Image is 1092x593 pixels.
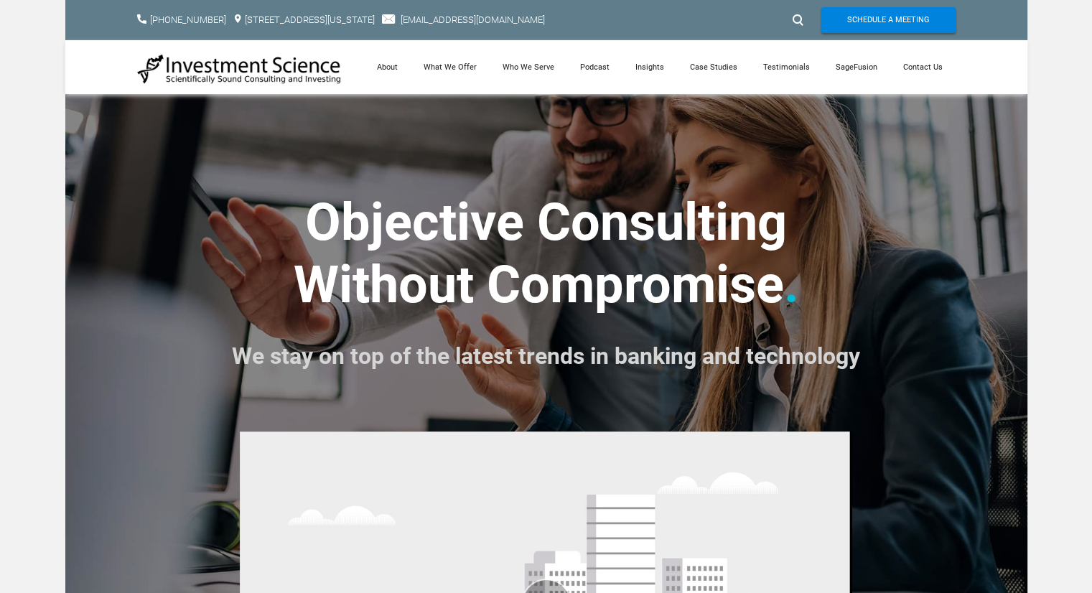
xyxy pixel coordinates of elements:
[677,40,750,94] a: Case Studies
[401,14,545,25] a: [EMAIL_ADDRESS][DOMAIN_NAME]
[622,40,677,94] a: Insights
[137,53,342,85] img: Investment Science | NYC Consulting Services
[847,7,930,33] span: Schedule A Meeting
[150,14,226,25] a: [PHONE_NUMBER]
[823,40,890,94] a: SageFusion
[364,40,411,94] a: About
[232,342,860,370] font: We stay on top of the latest trends in banking and technology
[245,14,375,25] a: [STREET_ADDRESS][US_STATE]​
[490,40,567,94] a: Who We Serve
[784,254,799,315] font: .
[821,7,956,33] a: Schedule A Meeting
[411,40,490,94] a: What We Offer
[567,40,622,94] a: Podcast
[294,192,788,314] strong: ​Objective Consulting ​Without Compromise
[750,40,823,94] a: Testimonials
[890,40,956,94] a: Contact Us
